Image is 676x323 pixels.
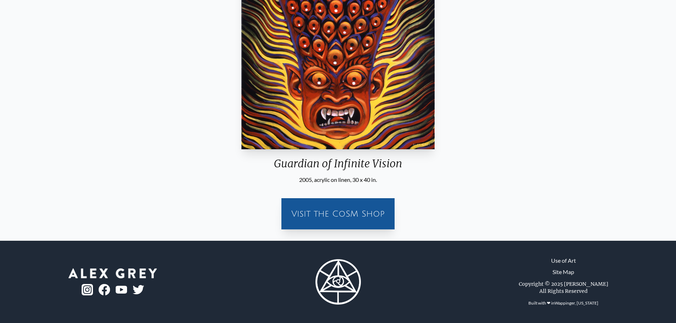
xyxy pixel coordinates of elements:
a: Site Map [553,268,574,276]
img: youtube-logo.png [116,286,127,294]
img: twitter-logo.png [133,285,144,294]
a: Use of Art [551,256,576,265]
a: Wappinger, [US_STATE] [555,300,598,306]
img: fb-logo.png [99,284,110,295]
div: Built with ❤ in [526,297,601,309]
div: Guardian of Infinite Vision [238,157,438,176]
div: All Rights Reserved [539,288,588,295]
div: Copyright © 2025 [PERSON_NAME] [519,280,608,288]
img: ig-logo.png [82,284,93,295]
div: 2005, acrylic on linen, 30 x 40 in. [238,176,438,184]
a: Visit the CoSM Shop [286,202,390,225]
